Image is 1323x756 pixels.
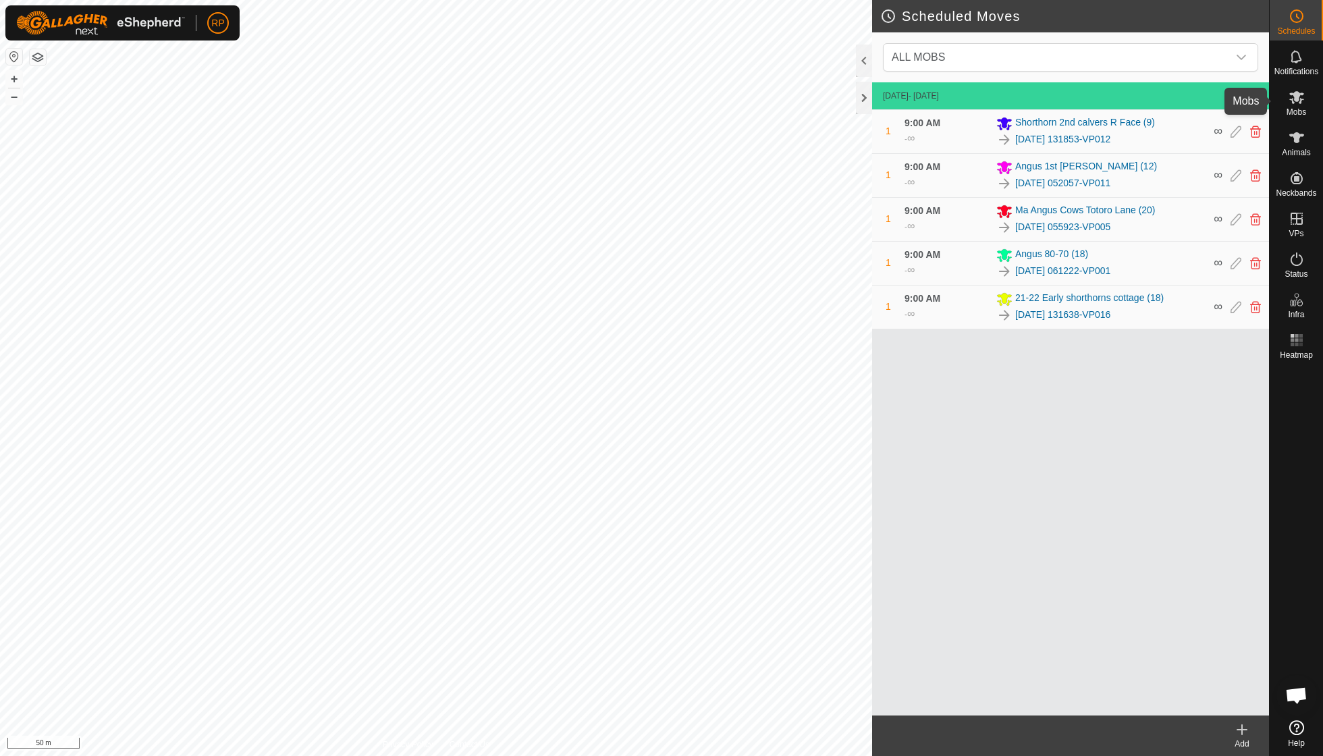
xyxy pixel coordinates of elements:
[883,91,909,101] span: [DATE]
[886,257,891,268] span: 1
[996,219,1013,236] img: To
[211,16,224,30] span: RP
[907,264,915,275] span: ∞
[1015,132,1110,146] a: [DATE] 131853-VP012
[909,91,939,101] span: - [DATE]
[383,738,433,751] a: Privacy Policy
[905,117,940,128] span: 9:00 AM
[996,307,1013,323] img: To
[905,161,940,172] span: 9:00 AM
[1015,159,1157,175] span: Angus 1st [PERSON_NAME] (12)
[907,308,915,319] span: ∞
[1274,67,1318,76] span: Notifications
[1215,738,1269,750] div: Add
[905,306,915,322] div: -
[1015,264,1110,278] a: [DATE] 061222-VP001
[996,263,1013,279] img: To
[450,738,489,751] a: Contact Us
[1214,256,1222,269] span: ∞
[880,8,1269,24] h2: Scheduled Moves
[1276,675,1317,715] a: Open chat
[1015,115,1155,132] span: Shorthorn 2nd calvers R Face (9)
[1276,189,1316,197] span: Neckbands
[6,71,22,87] button: +
[886,126,891,136] span: 1
[886,301,891,312] span: 1
[1288,739,1305,747] span: Help
[886,213,891,224] span: 1
[907,220,915,232] span: ∞
[905,218,915,234] div: -
[1214,168,1222,182] span: ∞
[905,293,940,304] span: 9:00 AM
[1015,220,1110,234] a: [DATE] 055923-VP005
[1015,308,1110,322] a: [DATE] 131638-VP016
[1277,27,1315,35] span: Schedules
[1270,715,1323,753] a: Help
[1285,270,1307,278] span: Status
[905,249,940,260] span: 9:00 AM
[1015,203,1156,219] span: Ma Angus Cows Totoro Lane (20)
[996,132,1013,148] img: To
[6,88,22,105] button: –
[1015,176,1110,190] a: [DATE] 052057-VP011
[907,132,915,144] span: ∞
[905,262,915,278] div: -
[1214,300,1222,313] span: ∞
[1015,291,1164,307] span: 21-22 Early shorthorns cottage (18)
[1214,124,1222,138] span: ∞
[996,175,1013,192] img: To
[1287,108,1306,116] span: Mobs
[905,205,940,216] span: 9:00 AM
[1228,44,1255,71] div: dropdown trigger
[907,176,915,188] span: ∞
[6,49,22,65] button: Reset Map
[1015,247,1088,263] span: Angus 80-70 (18)
[892,51,945,63] span: ALL MOBS
[905,130,915,146] div: -
[905,174,915,190] div: -
[30,49,46,65] button: Map Layers
[1280,351,1313,359] span: Heatmap
[16,11,185,35] img: Gallagher Logo
[886,169,891,180] span: 1
[886,44,1228,71] span: ALL MOBS
[1289,230,1303,238] span: VPs
[1288,310,1304,319] span: Infra
[1214,212,1222,225] span: ∞
[1282,148,1311,157] span: Animals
